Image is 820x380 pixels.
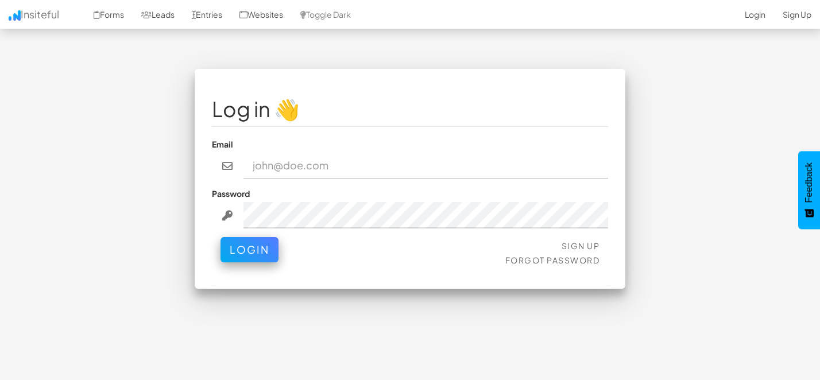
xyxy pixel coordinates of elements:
[212,138,233,150] label: Email
[243,153,609,179] input: john@doe.com
[505,255,600,265] a: Forgot Password
[9,10,21,21] img: icon.png
[212,98,608,121] h1: Log in 👋
[798,151,820,229] button: Feedback - Show survey
[562,241,600,251] a: Sign Up
[804,162,814,203] span: Feedback
[221,237,279,262] button: Login
[212,188,250,199] label: Password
